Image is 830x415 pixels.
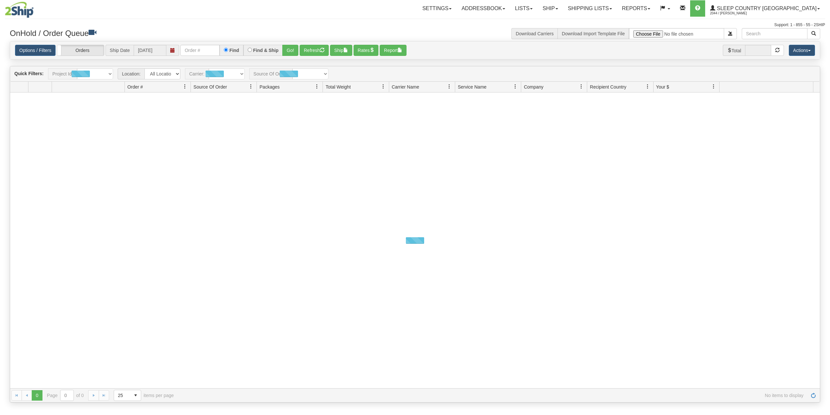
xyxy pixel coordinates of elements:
a: Carrier Name filter column settings [444,81,455,92]
span: Ship Date [106,45,134,56]
span: 25 [118,392,126,399]
a: Total Weight filter column settings [378,81,389,92]
a: Lists [510,0,538,17]
input: Order # [180,45,220,56]
span: Page 0 [32,390,42,401]
span: items per page [114,390,174,401]
span: Sleep Country [GEOGRAPHIC_DATA] [715,6,817,11]
span: Service Name [458,84,487,90]
a: Refresh [808,390,819,401]
label: Find [229,48,239,53]
a: Service Name filter column settings [510,81,521,92]
input: Search [742,28,807,39]
span: Location: [118,68,144,79]
div: grid toolbar [10,66,820,82]
button: Go! [282,45,298,56]
a: Settings [417,0,456,17]
div: Support: 1 - 855 - 55 - 2SHIP [5,22,825,28]
a: Your $ filter column settings [708,81,719,92]
span: 2044 / [PERSON_NAME] [710,10,759,17]
a: Options / Filters [15,45,56,56]
button: Search [807,28,820,39]
a: Download Carriers [516,31,554,36]
button: Ship [330,45,352,56]
a: Order # filter column settings [179,81,191,92]
a: Addressbook [456,0,510,17]
span: select [130,390,141,401]
label: Find & Ship [253,48,279,53]
button: Refresh [300,45,329,56]
span: Page of 0 [47,390,84,401]
a: Packages filter column settings [311,81,323,92]
span: Order # [127,84,143,90]
button: Report [380,45,407,56]
a: Sleep Country [GEOGRAPHIC_DATA] 2044 / [PERSON_NAME] [705,0,825,17]
button: Rates [354,45,379,56]
input: Import [629,28,724,39]
h3: OnHold / Order Queue [10,28,410,38]
a: Reports [617,0,655,17]
a: Source Of Order filter column settings [245,81,257,92]
a: Shipping lists [563,0,617,17]
span: Company [524,84,543,90]
span: Source Of Order [193,84,227,90]
span: Total Weight [325,84,351,90]
span: Page sizes drop down [114,390,141,401]
span: Recipient Country [590,84,626,90]
button: Actions [789,45,815,56]
label: Orders [57,45,104,56]
span: No items to display [183,393,804,398]
span: Total [723,45,745,56]
span: Carrier Name [392,84,419,90]
a: Recipient Country filter column settings [642,81,653,92]
a: Download Import Template File [562,31,625,36]
a: Company filter column settings [576,81,587,92]
label: Quick Filters: [14,70,43,77]
span: Your $ [656,84,669,90]
img: logo2044.jpg [5,2,34,18]
a: Ship [538,0,563,17]
span: Packages [259,84,279,90]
